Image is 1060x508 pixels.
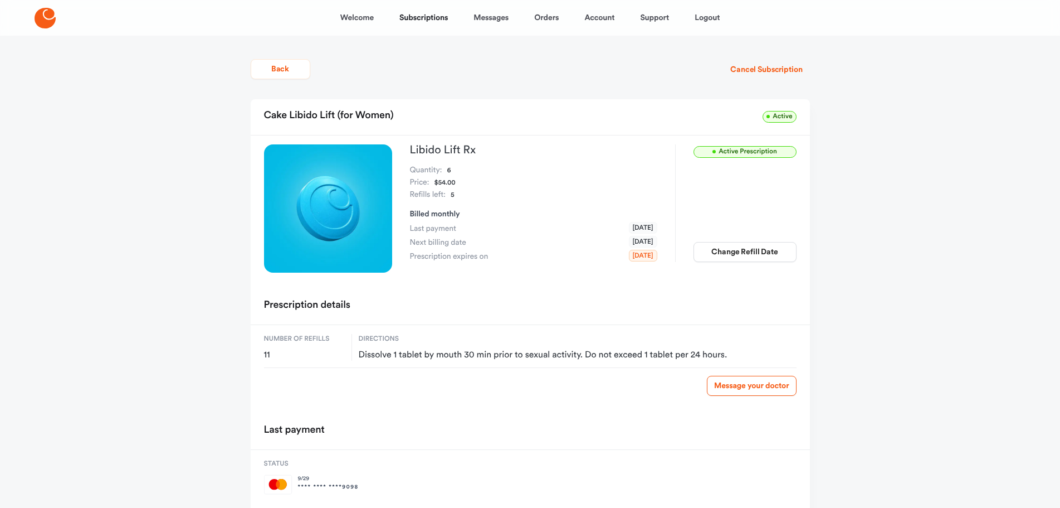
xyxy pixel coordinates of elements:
button: Back [251,59,310,79]
a: Support [640,4,669,31]
span: Prescription expires on [410,251,489,262]
span: Last payment [410,223,456,234]
img: Libido Lift Rx [264,144,392,273]
span: Active [763,111,796,123]
span: 9 / 29 [298,475,359,483]
span: [DATE] [629,250,657,262]
a: Orders [534,4,559,31]
h2: Prescription details [264,296,350,316]
a: Welcome [340,4,374,31]
span: [DATE] [629,222,657,234]
a: Subscriptions [399,4,448,31]
a: Message your doctor [707,376,796,396]
img: mastercard [264,475,292,495]
span: Next billing date [410,237,466,248]
span: Directions [359,334,797,344]
span: [DATE] [629,236,657,248]
span: 11 [264,350,345,361]
h2: Last payment [264,420,325,441]
dt: Quantity: [410,165,442,177]
span: Billed monthly [410,210,460,218]
span: Active Prescription [693,146,797,158]
button: Cancel Subscription [723,60,809,80]
dt: Price: [410,177,429,189]
h2: Cake Libido Lift (for Women) [264,106,394,126]
a: Messages [473,4,509,31]
dt: Refills left: [410,189,446,201]
span: Dissolve 1 tablet by mouth 30 min prior to sexual activity. Do not exceed 1 tablet per 24 hours. [359,350,797,361]
a: Logout [695,4,720,31]
dd: 6 [447,165,451,177]
dd: 5 [451,189,455,201]
span: Number of refills [264,334,345,344]
a: Account [584,4,614,31]
h3: Libido Lift Rx [410,144,657,156]
dd: $54.00 [434,177,456,189]
span: Status [264,459,359,469]
button: Change Refill Date [693,242,797,262]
